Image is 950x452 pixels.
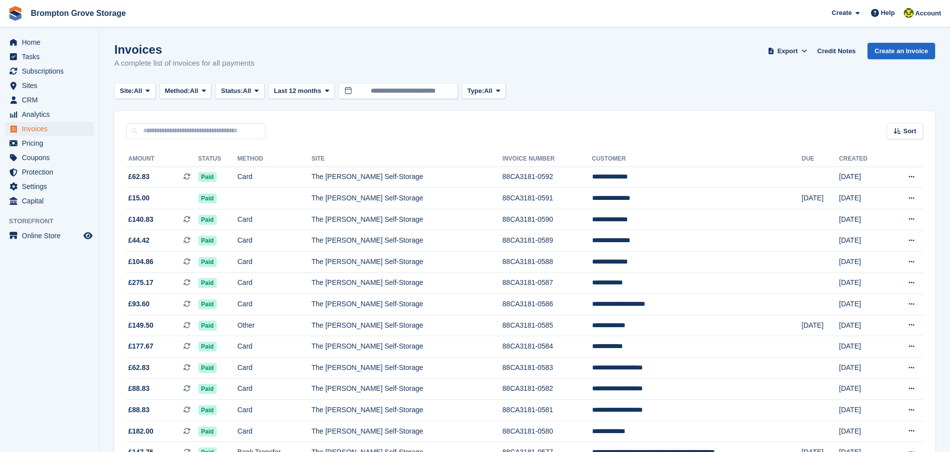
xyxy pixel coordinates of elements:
[268,83,335,99] button: Last 12 months
[839,400,888,421] td: [DATE]
[114,58,255,69] p: A complete list of invoices for all payments
[238,252,312,273] td: Card
[198,405,217,415] span: Paid
[128,362,150,373] span: £62.83
[238,294,312,315] td: Card
[503,378,592,400] td: 88CA3181-0582
[238,151,312,167] th: Method
[274,86,321,96] span: Last 12 months
[311,252,502,273] td: The [PERSON_NAME] Self-Storage
[311,151,502,167] th: Site
[839,209,888,230] td: [DATE]
[839,378,888,400] td: [DATE]
[238,421,312,442] td: Card
[238,230,312,252] td: Card
[198,342,217,352] span: Paid
[311,167,502,188] td: The [PERSON_NAME] Self-Storage
[503,315,592,336] td: 88CA3181-0585
[5,50,94,64] a: menu
[311,209,502,230] td: The [PERSON_NAME] Self-Storage
[165,86,190,96] span: Method:
[22,165,82,179] span: Protection
[592,151,802,167] th: Customer
[27,5,130,21] a: Brompton Grove Storage
[467,86,484,96] span: Type:
[503,294,592,315] td: 88CA3181-0586
[128,383,150,394] span: £88.83
[5,194,94,208] a: menu
[839,230,888,252] td: [DATE]
[311,421,502,442] td: The [PERSON_NAME] Self-Storage
[311,336,502,358] td: The [PERSON_NAME] Self-Storage
[22,35,82,49] span: Home
[128,277,154,288] span: £275.17
[128,214,154,225] span: £140.83
[198,193,217,203] span: Paid
[5,180,94,193] a: menu
[503,421,592,442] td: 88CA3181-0580
[243,86,252,96] span: All
[311,378,502,400] td: The [PERSON_NAME] Self-Storage
[5,151,94,165] a: menu
[503,252,592,273] td: 88CA3181-0588
[503,167,592,188] td: 88CA3181-0592
[8,6,23,21] img: stora-icon-8386f47178a22dfd0bd8f6a31ec36ba5ce8667c1dd55bd0f319d3a0aa187defe.svg
[190,86,198,96] span: All
[22,93,82,107] span: CRM
[484,86,493,96] span: All
[215,83,264,99] button: Status: All
[311,294,502,315] td: The [PERSON_NAME] Self-Storage
[134,86,142,96] span: All
[22,194,82,208] span: Capital
[839,151,888,167] th: Created
[221,86,243,96] span: Status:
[238,209,312,230] td: Card
[766,43,809,59] button: Export
[126,151,198,167] th: Amount
[311,358,502,379] td: The [PERSON_NAME] Self-Storage
[462,83,506,99] button: Type: All
[503,151,592,167] th: Invoice Number
[777,46,798,56] span: Export
[839,358,888,379] td: [DATE]
[198,215,217,225] span: Paid
[503,188,592,209] td: 88CA3181-0591
[903,126,916,136] span: Sort
[503,209,592,230] td: 88CA3181-0590
[238,400,312,421] td: Card
[238,378,312,400] td: Card
[22,107,82,121] span: Analytics
[5,35,94,49] a: menu
[198,384,217,394] span: Paid
[9,216,99,226] span: Storefront
[128,405,150,415] span: £88.83
[22,50,82,64] span: Tasks
[503,358,592,379] td: 88CA3181-0583
[5,136,94,150] a: menu
[839,252,888,273] td: [DATE]
[839,188,888,209] td: [DATE]
[128,193,150,203] span: £15.00
[114,83,156,99] button: Site: All
[120,86,134,96] span: Site:
[22,122,82,136] span: Invoices
[802,315,839,336] td: [DATE]
[5,165,94,179] a: menu
[238,336,312,358] td: Card
[198,151,238,167] th: Status
[238,315,312,336] td: Other
[198,236,217,246] span: Paid
[839,167,888,188] td: [DATE]
[311,188,502,209] td: The [PERSON_NAME] Self-Storage
[867,43,935,59] a: Create an Invoice
[128,257,154,267] span: £104.86
[802,151,839,167] th: Due
[503,230,592,252] td: 88CA3181-0589
[5,79,94,92] a: menu
[22,64,82,78] span: Subscriptions
[5,64,94,78] a: menu
[311,400,502,421] td: The [PERSON_NAME] Self-Storage
[160,83,212,99] button: Method: All
[503,400,592,421] td: 88CA3181-0581
[5,107,94,121] a: menu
